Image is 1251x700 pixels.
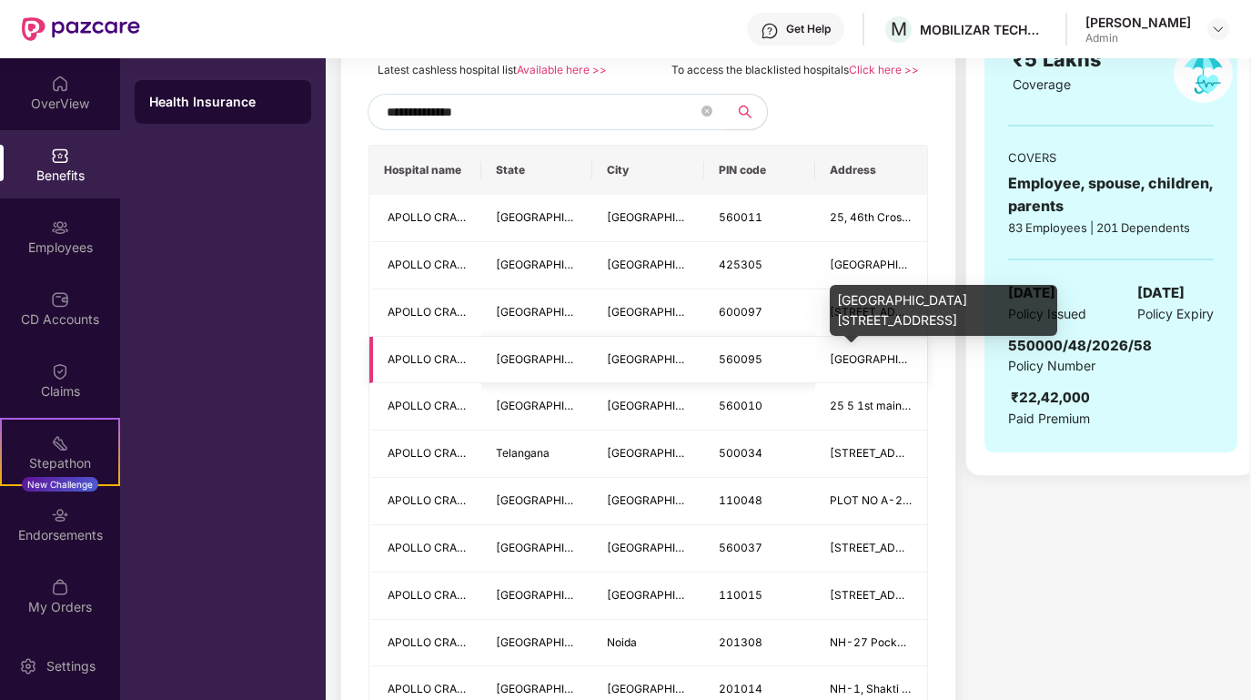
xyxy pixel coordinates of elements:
span: [STREET_ADDRESS] [830,541,936,554]
img: svg+xml;base64,PHN2ZyBpZD0iQ2xhaW0iIHhtbG5zPSJodHRwOi8vd3d3LnczLm9yZy8yMDAwL3N2ZyIgd2lkdGg9IjIwIi... [51,362,69,380]
span: Paid Premium [1008,409,1090,429]
div: 83 Employees | 201 Dependents [1008,218,1214,237]
div: Employee, spouse, children, parents [1008,172,1214,218]
img: svg+xml;base64,PHN2ZyBpZD0iTXlfT3JkZXJzIiBkYXRhLW5hbWU9Ik15IE9yZGVycyIgeG1sbnM9Imh0dHA6Ly93d3cudz... [51,578,69,596]
span: [DATE] [1008,282,1055,304]
span: [GEOGRAPHIC_DATA] [496,352,610,366]
span: Telangana [496,446,550,460]
span: APOLLO CRADLE AND CHILDREN HOSPITAL (A UNIT OF APOLLO SPECIALTY HOSPITALS PVT LTD) [388,541,904,554]
td: Tamil Nadu [481,289,593,337]
span: Noida [607,635,637,649]
span: APOLLO CRADLE AND CHILDREN HOSPITAL (A UNIT OF APOLLO SPECIALTY HOSPITALS PVT LTD) [388,258,904,271]
td: APOLLO CRADLE AND CHILDREN HOSPITAL (A UNIT OF APOLLO SPECIALTY HOSPITALS PVT LTD) [369,242,481,289]
span: 500034 [719,446,762,460]
th: Hospital name [369,146,481,195]
td: Delhi [481,573,593,620]
span: 110048 [719,493,762,507]
span: 560095 [719,352,762,366]
span: close-circle [701,106,712,117]
img: policyIcon [1174,44,1233,103]
span: [GEOGRAPHIC_DATA] [607,352,721,366]
a: Click here >> [849,63,919,76]
img: svg+xml;base64,PHN2ZyBpZD0iRW5kb3JzZW1lbnRzIiB4bWxucz0iaHR0cDovL3d3dy53My5vcmcvMjAwMC9zdmciIHdpZH... [51,506,69,524]
td: Karnataka [481,525,593,573]
td: 25, 46th Cross, Raghavendra Swamy Mutt, 5th Block, Tmc Layout, 1st Phase [815,195,927,242]
span: 550000/48/2026/58 [1008,337,1152,354]
span: Latest cashless hospital list [378,63,517,76]
img: svg+xml;base64,PHN2ZyBpZD0iQ0RfQWNjb3VudHMiIGRhdGEtbmFtZT0iQ0QgQWNjb3VudHMiIHhtbG5zPSJodHRwOi8vd3... [51,290,69,309]
span: APOLLO CRADLE AND APOLLO SPECTRA HOSPITALS [388,635,668,649]
td: APOLLO CRADLE AND CHILDREN HOSPITAL (A UNIT OF APOLLO SPECIALTY HOSPITALS PVT LTD) [369,573,481,620]
td: New Delhi [592,573,704,620]
td: APOLLO CRADLE AND CHILDREN HOSPITAL (A UNIT OF APOLLO SPECIALTY HOSPITALS PVT LTD) [369,337,481,384]
td: 18th Main Road, 58, 5th Cross Road, 6th Block [815,337,927,384]
td: Uttar Pradesh [481,620,593,667]
td: APOLLO CRADLE (A UNIT OF APOLLO SPECIALTY HOSPITALS PVT LTD) [369,431,481,478]
td: NH-27 Pocket -P 07, Near Mitra Society, Bilder Arrea [815,620,927,667]
span: APOLLO CRADLE AND CHILDREN HOSPITAL (A UNIT OF APOLLO SPECIALTY HOSPITALS PVT LTD) [388,588,904,602]
span: 560011 [719,210,762,224]
td: APOLLO CRADLE AND APOLLO SPECTRA HOSPITALS [369,620,481,667]
span: [GEOGRAPHIC_DATA] [607,305,721,319]
td: PLOT NO A-2 GROUND FLOOR OUTER RING RD, GREATER KAILASH 1 CHIRAG ENCLAVE [815,478,927,525]
span: [GEOGRAPHIC_DATA] [496,305,610,319]
img: svg+xml;base64,PHN2ZyBpZD0iSG9tZSIgeG1sbnM9Imh0dHA6Ly93d3cudzMub3JnLzIwMDAvc3ZnIiB3aWR0aD0iMjAiIG... [51,75,69,93]
span: APOLLO CRADLE AND CHILDREN HOSPITAL (A UNIT OF APOLLO SPECIALTY HOSPITALS PVT LTD) [388,682,904,695]
span: [GEOGRAPHIC_DATA] [496,493,610,507]
span: [GEOGRAPHIC_DATA] [607,541,721,554]
img: svg+xml;base64,PHN2ZyBpZD0iRHJvcGRvd24tMzJ4MzIiIHhtbG5zPSJodHRwOi8vd3d3LnczLm9yZy8yMDAwL3N2ZyIgd2... [1211,22,1226,36]
th: State [481,146,593,195]
div: Settings [41,657,101,675]
span: search [722,105,767,119]
span: [GEOGRAPHIC_DATA] [607,682,721,695]
span: Address [830,163,913,178]
span: [GEOGRAPHIC_DATA] [607,210,721,224]
span: ₹5 Lakhs [1013,47,1106,71]
span: [STREET_ADDRESS] [830,446,936,460]
a: Available here >> [517,63,607,76]
div: [GEOGRAPHIC_DATA][STREET_ADDRESS] [830,285,1057,336]
button: search [722,94,768,130]
td: Bangalore [592,383,704,431]
span: M [891,18,907,40]
td: APOLLO CRADLE AND CHILDRENS HOSPITAL [369,383,481,431]
td: Punjab [481,242,593,289]
span: [GEOGRAPHIC_DATA] [496,682,610,695]
span: APOLLO CRADLE ROYALE (UNIT OF APOLLO SPECIALTY HOSPITAL [DOMAIN_NAME]) [388,493,835,507]
span: [GEOGRAPHIC_DATA], [STREET_ADDRESS] [830,258,1055,271]
span: APOLLO CRADLE AND CHILDREN HOSPITAL (A UNIT OF APOLLO SPECIALTY HOSPITALS PVT LTD) [388,352,904,366]
td: Bangalore [592,195,704,242]
span: Coverage [1013,76,1071,92]
img: svg+xml;base64,PHN2ZyBpZD0iU2V0dGluZy0yMHgyMCIgeG1sbnM9Imh0dHA6Ly93d3cudzMub3JnLzIwMDAvc3ZnIiB3aW... [19,657,37,675]
span: Policy Number [1008,358,1095,373]
span: 425305 [719,258,762,271]
span: 560037 [719,541,762,554]
span: [STREET_ADDRESS] [830,588,936,602]
span: 560010 [719,399,762,412]
img: svg+xml;base64,PHN2ZyBpZD0iSGVscC0zMngzMiIgeG1sbnM9Imh0dHA6Ly93d3cudzMub3JnLzIwMDAvc3ZnIiB3aWR0aD... [761,22,779,40]
span: [DATE] [1137,282,1185,304]
td: 101/209 & 210, ITPL Main Road [815,525,927,573]
div: ₹22,42,000 [1011,387,1090,409]
td: APOLLO CRADLE AND CHILDREN HOSPITAL (A UNIT OF APOLLO SPECIALTY HOSPITALS PVT LTD) [369,195,481,242]
span: close-circle [701,104,712,121]
td: Karnataka [481,195,593,242]
img: svg+xml;base64,PHN2ZyBpZD0iRW1wbG95ZWVzIiB4bWxucz0iaHR0cDovL3d3dy53My5vcmcvMjAwMC9zdmciIHdpZHRoPS... [51,218,69,237]
span: [GEOGRAPHIC_DATA] [496,541,610,554]
td: NAUSHERA HOUSE AMRITAR URBAN CIRCLE, NUMBER 106 COURT ROAD [815,242,927,289]
span: To access the blacklisted hospitals [671,63,849,76]
div: COVERS [1008,148,1214,167]
img: svg+xml;base64,PHN2ZyBpZD0iQmVuZWZpdHMiIHhtbG5zPSJodHRwOi8vd3d3LnczLm9yZy8yMDAwL3N2ZyIgd2lkdGg9Ij... [51,147,69,165]
span: [GEOGRAPHIC_DATA] [607,493,721,507]
td: APOLLO CRADLE AND CHILDREN HOSPITAL (A UNIT OF APOLLO SPECIALTY HOSPITALS PVT LTD) [369,525,481,573]
div: [PERSON_NAME] [1085,14,1191,31]
td: Karnataka [481,383,593,431]
th: Address [815,146,927,195]
img: svg+xml;base64,PHN2ZyB4bWxucz0iaHR0cDovL3d3dy53My5vcmcvMjAwMC9zdmciIHdpZHRoPSIyMSIgaGVpZ2h0PSIyMC... [51,434,69,452]
span: APOLLO CRADLE (A UNIT OF APOLLO SPECIALTY HOSPITALS PVT LTD) [388,446,763,460]
span: APOLLO CRADLE AND CHILDREN HOSPITAL (A UNIT OF APOLLO SPECIALTY HOSPITALS PVT LTD) [388,210,904,224]
span: 201014 [719,682,762,695]
td: Telangana [481,431,593,478]
span: [GEOGRAPHIC_DATA] [496,399,610,412]
span: Policy Expiry [1137,304,1214,324]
